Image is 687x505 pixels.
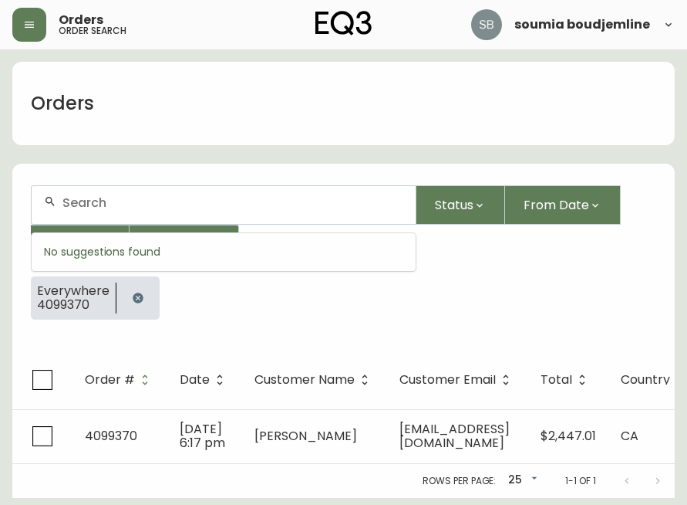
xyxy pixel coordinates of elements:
[31,225,130,264] button: To Date
[399,373,516,387] span: Customer Email
[32,233,416,271] div: No suggestions found
[399,375,496,385] span: Customer Email
[541,373,592,387] span: Total
[180,420,225,452] span: [DATE] 6:17 pm
[254,373,375,387] span: Customer Name
[514,19,650,31] span: soumia boudjemline
[524,195,589,215] span: From Date
[565,474,596,488] p: 1-1 of 1
[180,373,230,387] span: Date
[130,225,239,264] button: More Filters
[416,185,505,225] button: Status
[180,375,210,385] span: Date
[471,9,502,40] img: 83621bfd3c61cadf98040c636303d86a
[423,474,496,488] p: Rows per page:
[541,427,596,445] span: $2,447.01
[37,298,109,312] span: 4099370
[505,185,621,225] button: From Date
[621,427,638,445] span: CA
[59,14,103,26] span: Orders
[85,373,155,387] span: Order #
[37,284,109,298] span: Everywhere
[621,375,670,385] span: Country
[59,26,126,36] h5: order search
[435,195,473,215] span: Status
[85,427,137,445] span: 4099370
[254,427,357,445] span: [PERSON_NAME]
[85,375,135,385] span: Order #
[399,420,510,452] span: [EMAIL_ADDRESS][DOMAIN_NAME]
[254,375,355,385] span: Customer Name
[315,11,372,36] img: logo
[541,375,572,385] span: Total
[502,468,541,493] div: 25
[31,90,94,117] h1: Orders
[62,195,403,210] input: Search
